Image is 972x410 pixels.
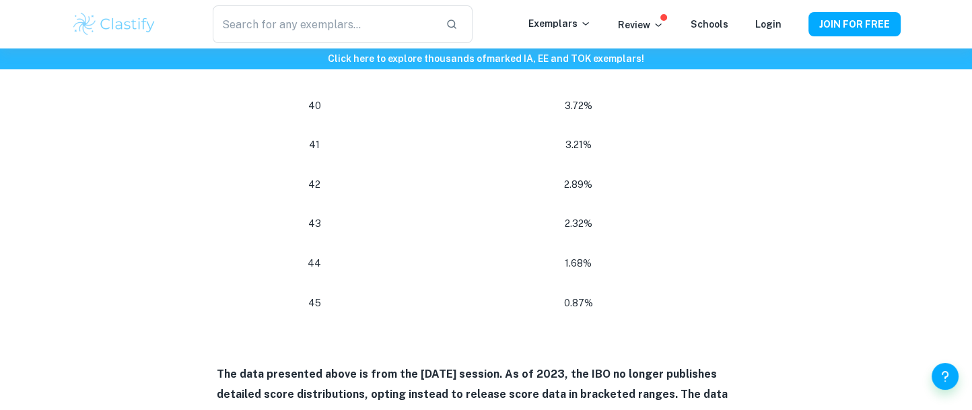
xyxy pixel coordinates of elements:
h6: Click here to explore thousands of marked IA, EE and TOK exemplars ! [3,51,969,66]
p: 40 [233,97,396,115]
img: Clastify logo [71,11,157,38]
p: 2.89% [417,176,739,194]
p: 41 [233,136,396,154]
p: 3.72% [417,97,739,115]
input: Search for any exemplars... [213,5,435,43]
a: Schools [691,19,728,30]
button: JOIN FOR FREE [808,12,901,36]
p: 0.87% [417,294,739,312]
p: Exemplars [528,16,591,31]
p: 3.21% [417,136,739,154]
p: Review [618,18,664,32]
p: 43 [233,215,396,233]
button: Help and Feedback [932,363,959,390]
p: 2.32% [417,215,739,233]
p: 44 [233,254,396,273]
p: 42 [233,176,396,194]
p: 45 [233,294,396,312]
a: Login [755,19,782,30]
p: 1.68% [417,254,739,273]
